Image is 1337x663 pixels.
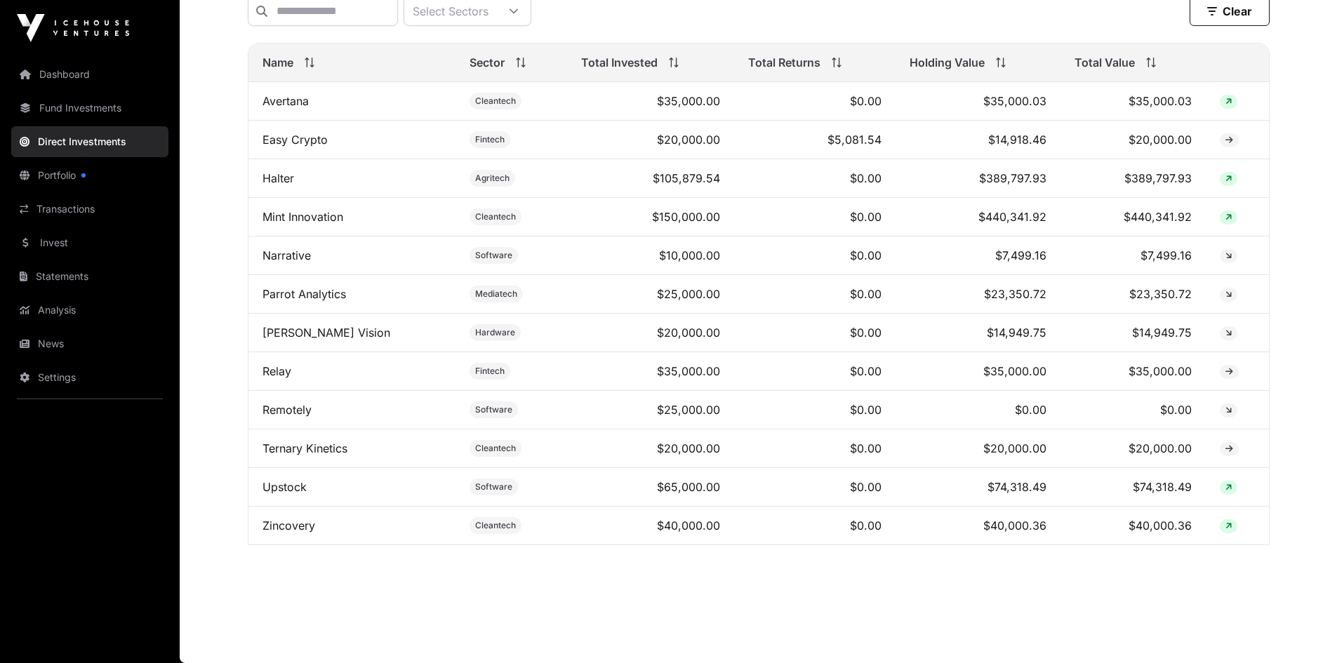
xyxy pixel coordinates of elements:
[748,54,820,71] span: Total Returns
[475,520,516,531] span: Cleantech
[896,352,1060,391] td: $35,000.00
[11,362,168,393] a: Settings
[475,366,505,377] span: Fintech
[262,133,328,147] a: Easy Crypto
[896,468,1060,507] td: $74,318.49
[734,352,896,391] td: $0.00
[475,404,512,415] span: Software
[475,443,516,454] span: Cleantech
[896,429,1060,468] td: $20,000.00
[1060,468,1206,507] td: $74,318.49
[17,14,129,42] img: Icehouse Ventures Logo
[1075,54,1135,71] span: Total Value
[470,54,505,71] span: Sector
[1060,429,1206,468] td: $20,000.00
[262,403,312,417] a: Remotely
[262,518,315,533] a: Zincovery
[734,198,896,236] td: $0.00
[567,314,734,352] td: $20,000.00
[896,159,1060,198] td: $389,797.93
[896,391,1060,429] td: $0.00
[11,160,168,191] a: Portfolio
[1060,198,1206,236] td: $440,341.92
[11,261,168,292] a: Statements
[1060,236,1206,275] td: $7,499.16
[262,480,307,494] a: Upstock
[475,327,515,338] span: Hardware
[567,468,734,507] td: $65,000.00
[734,314,896,352] td: $0.00
[475,250,512,261] span: Software
[1060,159,1206,198] td: $389,797.93
[567,429,734,468] td: $20,000.00
[475,211,516,222] span: Cleantech
[567,507,734,545] td: $40,000.00
[11,59,168,90] a: Dashboard
[262,326,390,340] a: [PERSON_NAME] Vision
[734,391,896,429] td: $0.00
[896,507,1060,545] td: $40,000.36
[567,121,734,159] td: $20,000.00
[11,126,168,157] a: Direct Investments
[1060,314,1206,352] td: $14,949.75
[896,198,1060,236] td: $440,341.92
[1267,596,1337,663] iframe: Chat Widget
[1060,352,1206,391] td: $35,000.00
[1060,275,1206,314] td: $23,350.72
[734,121,896,159] td: $5,081.54
[567,236,734,275] td: $10,000.00
[262,54,293,71] span: Name
[475,173,510,184] span: Agritech
[896,121,1060,159] td: $14,918.46
[1060,82,1206,121] td: $35,000.03
[475,288,517,300] span: Mediatech
[11,295,168,326] a: Analysis
[262,364,291,378] a: Relay
[262,94,309,108] a: Avertana
[734,159,896,198] td: $0.00
[475,134,505,145] span: Fintech
[734,507,896,545] td: $0.00
[11,93,168,123] a: Fund Investments
[11,194,168,225] a: Transactions
[896,236,1060,275] td: $7,499.16
[567,198,734,236] td: $150,000.00
[910,54,985,71] span: Holding Value
[734,429,896,468] td: $0.00
[567,391,734,429] td: $25,000.00
[896,82,1060,121] td: $35,000.03
[567,82,734,121] td: $35,000.00
[262,441,347,455] a: Ternary Kinetics
[475,481,512,493] span: Software
[734,236,896,275] td: $0.00
[1060,121,1206,159] td: $20,000.00
[734,468,896,507] td: $0.00
[11,227,168,258] a: Invest
[567,159,734,198] td: $105,879.54
[896,314,1060,352] td: $14,949.75
[896,275,1060,314] td: $23,350.72
[475,95,516,107] span: Cleantech
[11,328,168,359] a: News
[262,287,346,301] a: Parrot Analytics
[567,275,734,314] td: $25,000.00
[262,248,311,262] a: Narrative
[262,171,294,185] a: Halter
[567,352,734,391] td: $35,000.00
[1060,391,1206,429] td: $0.00
[262,210,343,224] a: Mint Innovation
[1060,507,1206,545] td: $40,000.36
[734,82,896,121] td: $0.00
[734,275,896,314] td: $0.00
[581,54,658,71] span: Total Invested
